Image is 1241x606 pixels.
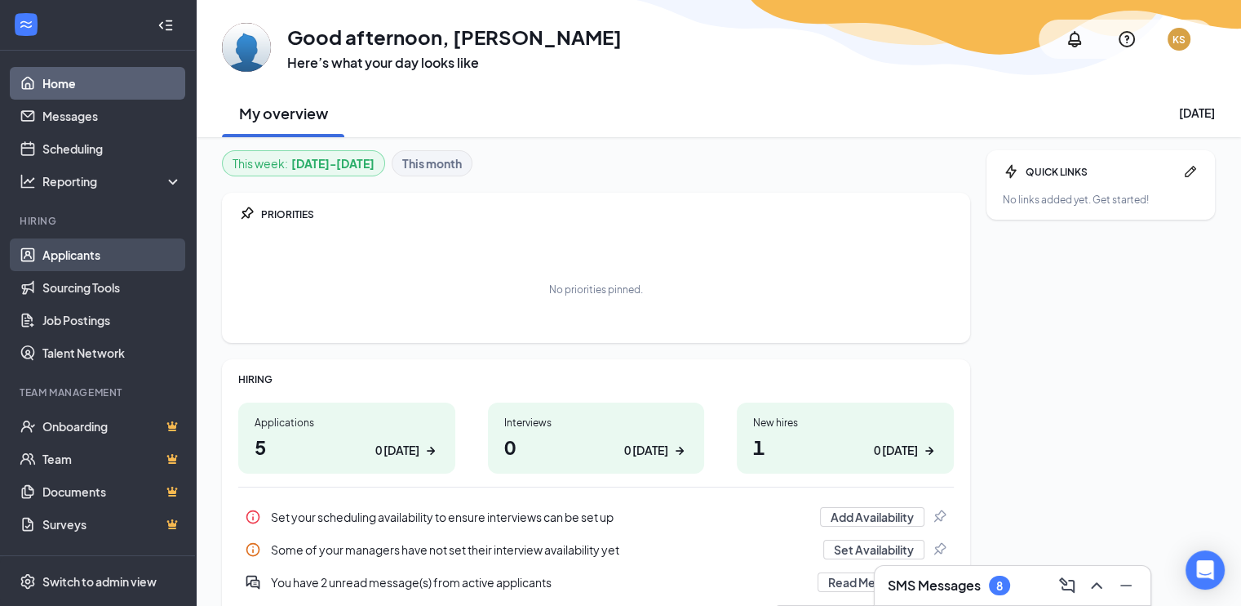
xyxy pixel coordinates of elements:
[737,403,954,474] a: New hires10 [DATE]ArrowRight
[42,67,182,100] a: Home
[291,154,375,172] b: [DATE] - [DATE]
[671,443,688,459] svg: ArrowRight
[238,403,455,474] a: Applications50 [DATE]ArrowRight
[261,207,954,221] div: PRIORITIES
[287,54,622,72] h3: Here’s what your day looks like
[549,283,643,296] div: No priorities pinned.
[1117,29,1137,49] svg: QuestionInfo
[20,214,179,228] div: Hiring
[42,132,182,165] a: Scheduling
[818,573,924,592] button: Read Messages
[1111,573,1137,599] button: Minimize
[245,541,261,558] svg: Info
[42,443,182,475] a: TeamCrown
[42,100,182,132] a: Messages
[238,372,954,386] div: HIRING
[42,410,182,443] a: OnboardingCrown
[238,206,255,222] svg: Pin
[42,508,182,541] a: SurveysCrown
[271,509,810,525] div: Set your scheduling availability to ensure interviews can be set up
[1003,193,1199,207] div: No links added yet. Get started!
[823,540,924,559] button: Set Availability
[42,271,182,304] a: Sourcing Tools
[42,238,182,271] a: Applicants
[42,475,182,508] a: DocumentsCrown
[1186,550,1225,590] div: Open Intercom Messenger
[42,573,157,590] div: Switch to admin view
[18,16,34,33] svg: WorkstreamLogo
[931,541,947,558] svg: Pin
[20,385,179,399] div: Team Management
[238,566,954,599] a: DoubleChatActiveYou have 2 unread message(s) from active applicantsRead MessagesPin
[488,403,705,474] a: Interviews00 [DATE]ArrowRight
[1057,576,1077,595] svg: ComposeMessage
[931,509,947,525] svg: Pin
[820,507,924,527] button: Add Availability
[255,433,439,461] h1: 5
[375,442,419,459] div: 0 [DATE]
[238,533,954,566] div: Some of your managers have not set their interview availability yet
[624,442,668,459] div: 0 [DATE]
[874,442,918,459] div: 0 [DATE]
[1026,165,1176,179] div: QUICK LINKS
[402,154,462,172] b: This month
[1172,33,1186,47] div: KS
[1087,576,1106,595] svg: ChevronUp
[42,336,182,369] a: Talent Network
[753,433,937,461] h1: 1
[238,501,954,533] div: Set your scheduling availability to ensure interviews can be set up
[423,443,439,459] svg: ArrowRight
[1053,573,1079,599] button: ComposeMessage
[238,533,954,566] a: InfoSome of your managers have not set their interview availability yetSet AvailabilityPin
[996,579,1003,593] div: 8
[222,23,271,72] img: Kristi St Clair
[888,577,981,595] h3: SMS Messages
[921,443,937,459] svg: ArrowRight
[271,541,813,558] div: Some of your managers have not set their interview availability yet
[1116,576,1136,595] svg: Minimize
[42,304,182,336] a: Job Postings
[20,573,36,590] svg: Settings
[245,574,261,590] svg: DoubleChatActive
[753,416,937,430] div: New hires
[1179,105,1215,121] div: [DATE]
[1082,573,1108,599] button: ChevronUp
[239,103,328,123] h2: My overview
[42,173,183,189] div: Reporting
[1065,29,1084,49] svg: Notifications
[157,17,174,33] svg: Collapse
[504,416,689,430] div: Interviews
[504,433,689,461] h1: 0
[1182,163,1199,180] svg: Pen
[245,509,261,525] svg: Info
[233,154,375,172] div: This week :
[271,574,808,590] div: You have 2 unread message(s) from active applicants
[20,173,36,189] svg: Analysis
[238,501,954,533] a: InfoSet your scheduling availability to ensure interviews can be set upAdd AvailabilityPin
[287,23,622,51] h1: Good afternoon, [PERSON_NAME]
[255,416,439,430] div: Applications
[1003,163,1019,180] svg: Bolt
[238,566,954,599] div: You have 2 unread message(s) from active applicants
